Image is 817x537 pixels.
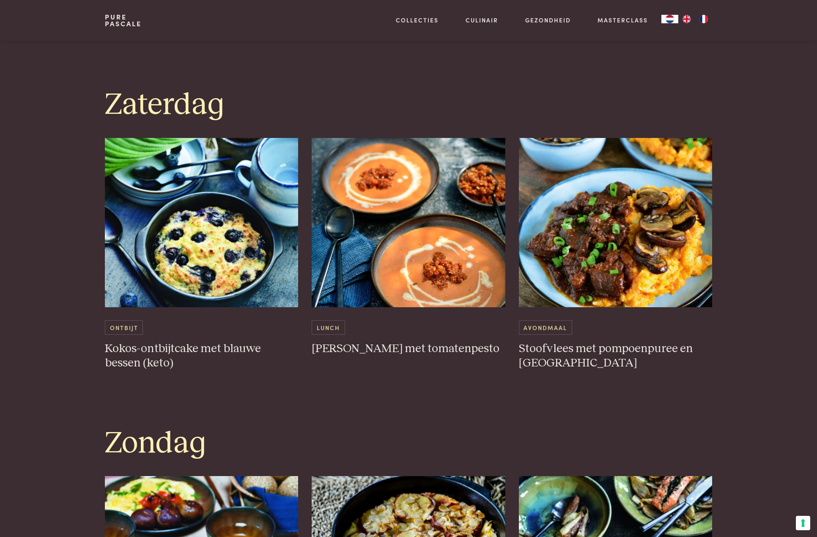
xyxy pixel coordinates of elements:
a: PurePascale [105,14,142,27]
a: Collecties [396,16,439,25]
img: Stoofvlees met pompoenpuree en champignons [519,138,713,307]
ul: Language list [678,15,712,23]
a: NL [661,15,678,23]
img: Rijke tomatensoep met tomatenpesto [312,138,505,307]
h1: Zondag [105,424,712,463]
div: Language [661,15,678,23]
h3: [PERSON_NAME] met tomatenpesto [312,341,505,356]
a: Culinair [466,16,498,25]
a: Gezondheid [525,16,571,25]
h3: Stoofvlees met pompoenpuree en [GEOGRAPHIC_DATA] [519,341,713,371]
a: Stoofvlees met pompoenpuree en champignons Avondmaal Stoofvlees met pompoenpuree en [GEOGRAPHIC_D... [519,138,713,371]
a: EN [678,15,695,23]
span: Avondmaal [519,320,572,334]
a: Kokos-ontbijtcake met blauwe bessen (keto) Ontbijt Kokos-ontbijtcake met blauwe bessen (keto) [105,138,299,371]
a: Masterclass [598,16,648,25]
button: Uw voorkeuren voor toestemming voor trackingtechnologieën [796,516,810,530]
span: Ontbijt [105,320,143,334]
aside: Language selected: Nederlands [661,15,712,23]
a: FR [695,15,712,23]
h1: Zaterdag [105,86,712,124]
img: Kokos-ontbijtcake met blauwe bessen (keto) [105,138,299,307]
span: Lunch [312,320,345,334]
h3: Kokos-ontbijtcake met blauwe bessen (keto) [105,341,299,371]
a: Rijke tomatensoep met tomatenpesto Lunch [PERSON_NAME] met tomatenpesto [312,138,505,356]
